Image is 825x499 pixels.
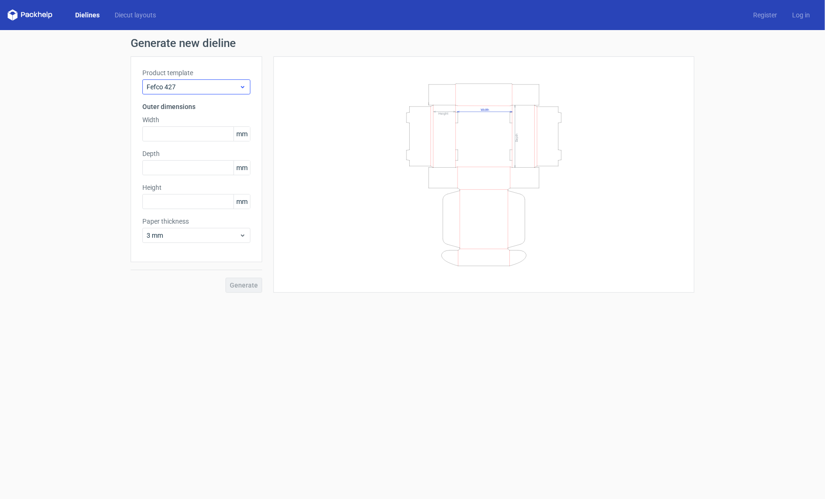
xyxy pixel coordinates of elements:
span: 3 mm [147,231,239,240]
a: Log in [785,10,817,20]
a: Register [746,10,785,20]
span: mm [233,195,250,209]
a: Diecut layouts [107,10,163,20]
label: Product template [142,68,250,78]
label: Width [142,115,250,125]
text: Width [481,107,490,111]
label: Height [142,183,250,192]
label: Paper thickness [142,217,250,226]
h3: Outer dimensions [142,102,250,111]
span: mm [233,127,250,141]
text: Height [438,111,448,115]
span: Fefco 427 [147,82,239,92]
span: mm [233,161,250,175]
a: Dielines [68,10,107,20]
h1: Generate new dieline [131,38,694,49]
text: Depth [515,133,519,141]
label: Depth [142,149,250,158]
